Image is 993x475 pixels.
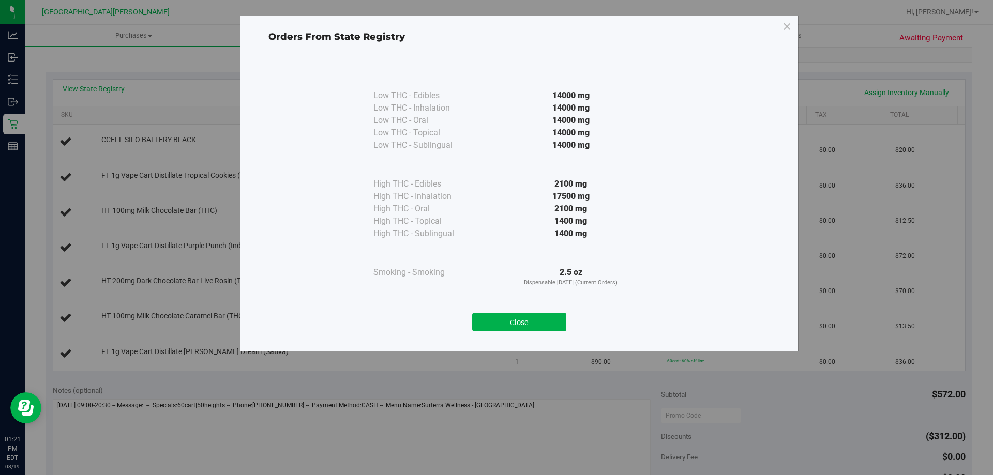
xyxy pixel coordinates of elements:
[373,114,477,127] div: Low THC - Oral
[477,139,665,151] div: 14000 mg
[477,279,665,287] p: Dispensable [DATE] (Current Orders)
[477,114,665,127] div: 14000 mg
[477,89,665,102] div: 14000 mg
[373,127,477,139] div: Low THC - Topical
[373,203,477,215] div: High THC - Oral
[268,31,405,42] span: Orders From State Registry
[373,139,477,151] div: Low THC - Sublingual
[373,190,477,203] div: High THC - Inhalation
[477,127,665,139] div: 14000 mg
[477,215,665,227] div: 1400 mg
[477,203,665,215] div: 2100 mg
[477,227,665,240] div: 1400 mg
[477,190,665,203] div: 17500 mg
[373,89,477,102] div: Low THC - Edibles
[373,266,477,279] div: Smoking - Smoking
[477,102,665,114] div: 14000 mg
[373,102,477,114] div: Low THC - Inhalation
[477,266,665,287] div: 2.5 oz
[472,313,566,331] button: Close
[373,227,477,240] div: High THC - Sublingual
[10,392,41,423] iframe: Resource center
[477,178,665,190] div: 2100 mg
[373,215,477,227] div: High THC - Topical
[373,178,477,190] div: High THC - Edibles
